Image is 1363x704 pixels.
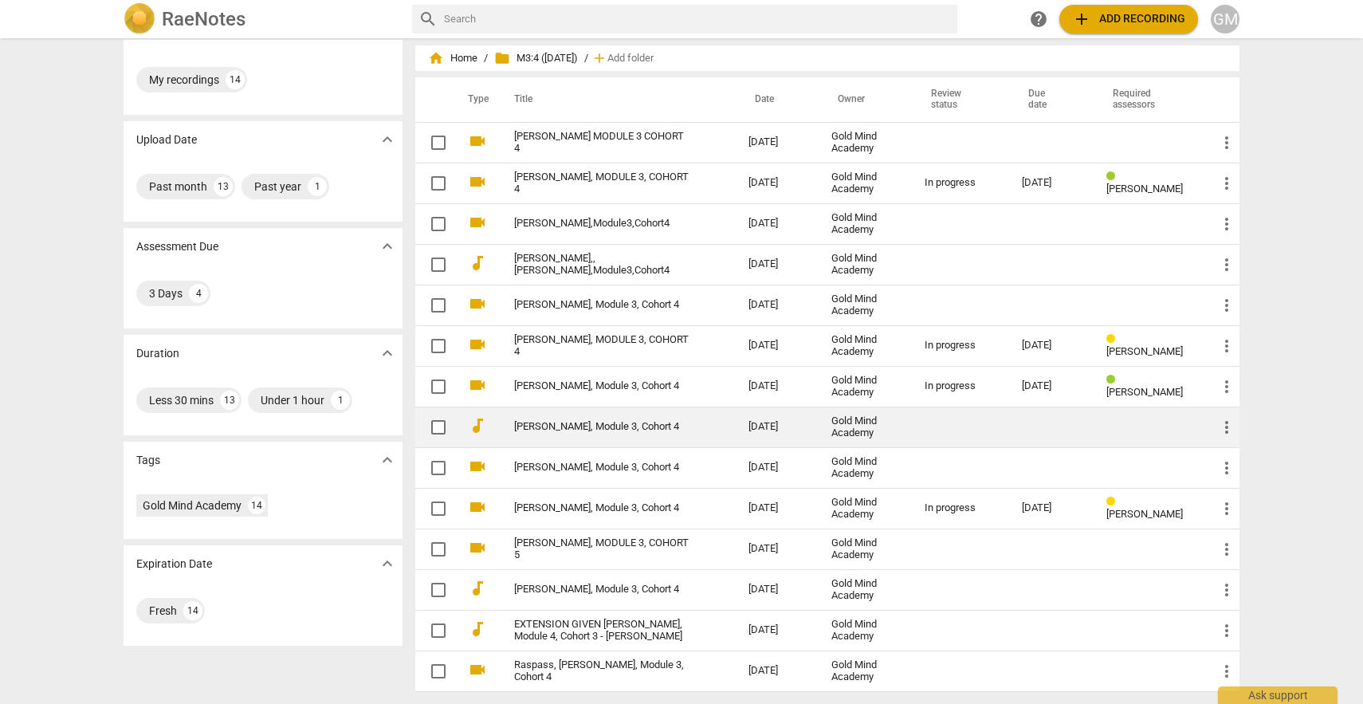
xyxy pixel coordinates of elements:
span: search [418,10,438,29]
th: Due date [1009,77,1094,122]
div: Gold Mind Academy [831,456,900,480]
span: M3:4 ([DATE]) [494,50,578,66]
span: videocam [468,132,487,151]
div: In progress [925,340,996,352]
button: Show more [375,234,399,258]
span: audiotrack [468,254,487,273]
div: 13 [214,177,233,196]
div: Gold Mind Academy [831,619,900,643]
span: expand_more [378,130,397,149]
a: [PERSON_NAME], MODULE 3, COHORT 5 [514,537,691,561]
div: 14 [248,497,265,514]
div: Gold Mind Academy [831,497,900,521]
p: Assessment Due [136,238,218,255]
div: In progress [925,177,996,189]
a: Help [1024,5,1053,33]
span: videocam [468,538,487,557]
td: [DATE] [736,610,819,651]
td: [DATE] [736,651,819,691]
td: [DATE] [736,325,819,366]
td: [DATE] [736,244,819,285]
a: [PERSON_NAME], Module 3, Cohort 4 [514,502,691,514]
div: Gold Mind Academy [831,375,900,399]
div: 13 [220,391,239,410]
span: expand_more [378,450,397,470]
a: [PERSON_NAME] MODULE 3 COHORT 4 [514,131,691,155]
a: [PERSON_NAME], Module 3, Cohort 4 [514,462,691,474]
th: Title [495,77,736,122]
div: Gold Mind Academy [831,334,900,358]
span: videocam [468,660,487,679]
span: Review status: completed [1106,374,1121,386]
span: help [1029,10,1048,29]
input: Search [444,6,951,32]
span: more_vert [1217,540,1236,559]
p: Tags [136,452,160,469]
th: Date [736,77,819,122]
h2: RaeNotes [162,8,245,30]
span: videocam [468,213,487,232]
span: expand_more [378,237,397,256]
div: Fresh [149,603,177,619]
span: expand_more [378,344,397,363]
button: Show more [375,128,399,151]
div: 1 [331,391,350,410]
span: more_vert [1217,621,1236,640]
span: audiotrack [468,619,487,639]
span: audiotrack [468,416,487,435]
div: Gold Mind Academy [831,537,900,561]
td: [DATE] [736,285,819,325]
td: [DATE] [736,163,819,203]
td: [DATE] [736,488,819,529]
td: [DATE] [736,447,819,488]
span: more_vert [1217,458,1236,478]
div: [DATE] [1022,502,1081,514]
p: Expiration Date [136,556,212,572]
span: / [584,53,588,65]
span: add [591,50,607,66]
p: Upload Date [136,132,197,148]
span: Add folder [607,53,654,65]
div: Gold Mind Academy [831,131,900,155]
span: / [484,53,488,65]
span: more_vert [1217,255,1236,274]
div: 4 [189,284,208,303]
td: [DATE] [736,366,819,407]
span: Review status: in progress [1106,333,1121,345]
div: Less 30 mins [149,392,214,408]
div: 1 [308,177,327,196]
a: [PERSON_NAME],,[PERSON_NAME],Module3,Cohort4 [514,253,691,277]
div: [DATE] [1022,380,1081,392]
p: Duration [136,345,179,362]
a: [PERSON_NAME],Module3,Cohort4 [514,218,691,230]
div: Gold Mind Academy [143,498,242,513]
span: more_vert [1217,174,1236,193]
span: Review status: completed [1106,171,1121,183]
button: Show more [375,341,399,365]
button: GM [1211,5,1239,33]
img: Logo [124,3,155,35]
div: [DATE] [1022,177,1081,189]
span: home [428,50,444,66]
span: more_vert [1217,499,1236,518]
span: videocam [468,172,487,191]
div: 14 [226,70,245,89]
div: In progress [925,380,996,392]
div: Gold Mind Academy [831,415,900,439]
th: Review status [912,77,1009,122]
a: [PERSON_NAME], Module 3, Cohort 4 [514,584,691,596]
td: [DATE] [736,529,819,569]
td: [DATE] [736,203,819,244]
span: videocam [468,457,487,476]
button: Show more [375,448,399,472]
a: [PERSON_NAME], Module 3, Cohort 4 [514,421,691,433]
div: Gold Mind Academy [831,171,900,195]
span: [PERSON_NAME] [1106,183,1183,195]
span: folder [494,50,510,66]
span: Add recording [1072,10,1185,29]
th: Required assessors [1094,77,1204,122]
div: 3 Days [149,285,183,301]
th: Type [455,77,495,122]
div: Gold Mind Academy [831,578,900,602]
